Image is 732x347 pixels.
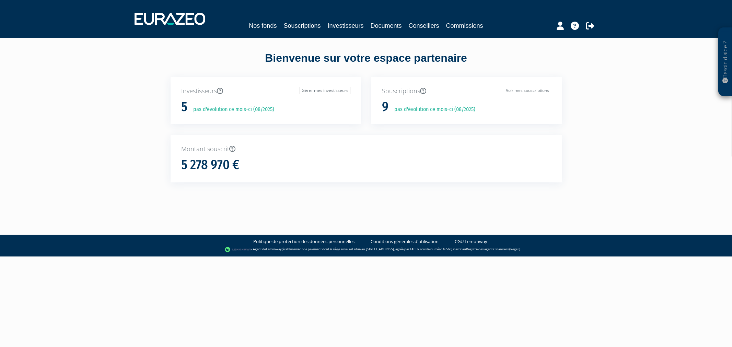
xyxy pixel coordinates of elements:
[382,87,551,96] p: Souscriptions
[249,21,277,31] a: Nos fonds
[300,87,350,94] a: Gérer mes investisseurs
[371,238,439,245] a: Conditions générales d'utilisation
[390,106,475,113] p: pas d'évolution ce mois-ci (08/2025)
[446,21,483,31] a: Commissions
[181,145,551,154] p: Montant souscrit
[382,100,388,114] h1: 9
[188,106,274,113] p: pas d'évolution ce mois-ci (08/2025)
[327,21,363,31] a: Investisseurs
[409,21,439,31] a: Conseillers
[181,100,187,114] h1: 5
[181,87,350,96] p: Investisseurs
[135,13,205,25] img: 1732889491-logotype_eurazeo_blanc_rvb.png
[504,87,551,94] a: Voir mes souscriptions
[7,246,725,253] div: - Agent de (établissement de paiement dont le siège social est situé au [STREET_ADDRESS], agréé p...
[225,246,251,253] img: logo-lemonway.png
[371,21,402,31] a: Documents
[283,21,321,31] a: Souscriptions
[466,247,520,251] a: Registre des agents financiers (Regafi)
[721,31,729,93] p: Besoin d'aide ?
[455,238,487,245] a: CGU Lemonway
[165,50,567,77] div: Bienvenue sur votre espace partenaire
[181,158,239,172] h1: 5 278 970 €
[253,238,355,245] a: Politique de protection des données personnelles
[266,247,282,251] a: Lemonway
